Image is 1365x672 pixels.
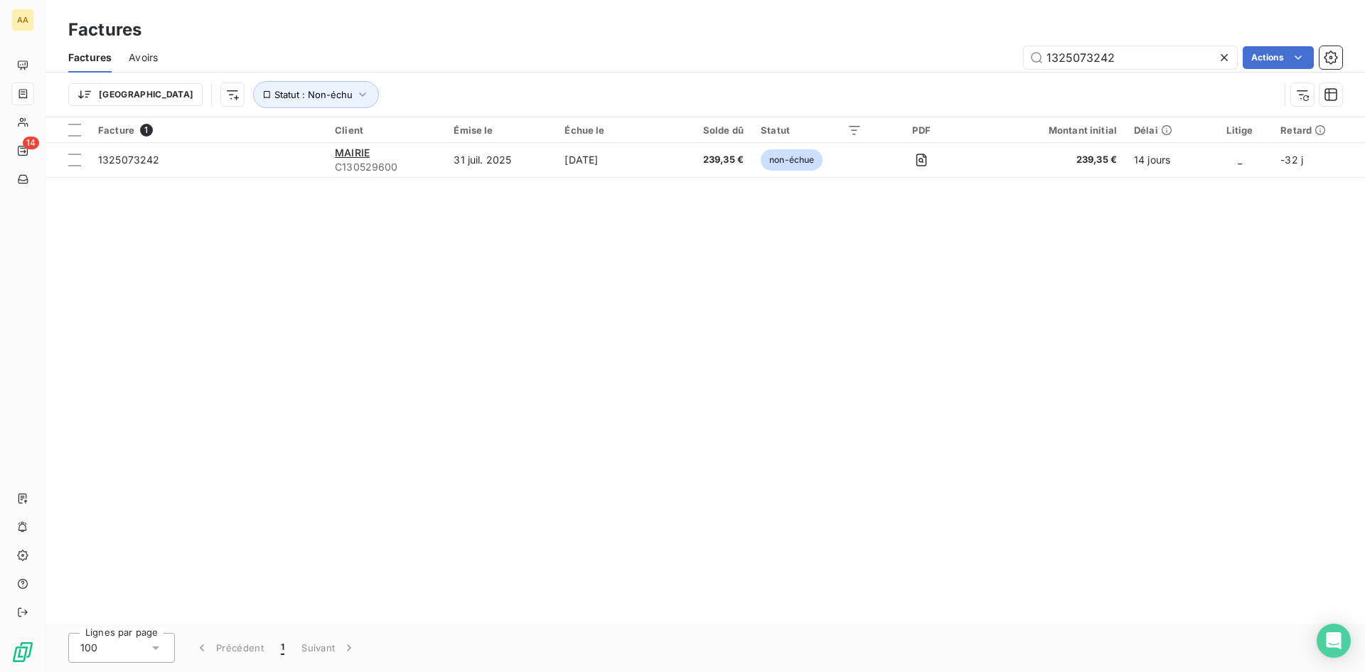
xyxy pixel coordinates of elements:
[1216,124,1264,136] div: Litige
[556,143,666,177] td: [DATE]
[80,641,97,655] span: 100
[68,50,112,65] span: Factures
[761,124,862,136] div: Statut
[68,83,203,106] button: [GEOGRAPHIC_DATA]
[140,124,153,137] span: 1
[253,81,379,108] button: Statut : Non-échu
[1280,154,1303,166] span: -32 j
[879,124,965,136] div: PDF
[1024,46,1237,69] input: Rechercher
[1317,624,1351,658] div: Open Intercom Messenger
[281,641,284,655] span: 1
[761,149,823,171] span: non-échue
[1243,46,1314,69] button: Actions
[335,160,437,174] span: C130529600
[274,89,353,100] span: Statut : Non-échu
[1134,124,1199,136] div: Délai
[186,633,272,663] button: Précédent
[982,124,1117,136] div: Montant initial
[68,17,141,43] h3: Factures
[335,146,370,159] span: MAIRIE
[1238,154,1242,166] span: _
[564,124,658,136] div: Échue le
[335,124,437,136] div: Client
[11,139,33,162] a: 14
[675,124,744,136] div: Solde dû
[23,137,39,149] span: 14
[675,153,744,167] span: 239,35 €
[98,124,134,136] span: Facture
[1125,143,1208,177] td: 14 jours
[1280,124,1356,136] div: Retard
[11,641,34,663] img: Logo LeanPay
[129,50,158,65] span: Avoirs
[293,633,365,663] button: Suivant
[98,154,160,166] span: 1325073242
[272,633,293,663] button: 1
[11,9,34,31] div: AA
[445,143,556,177] td: 31 juil. 2025
[454,124,547,136] div: Émise le
[982,153,1117,167] span: 239,35 €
